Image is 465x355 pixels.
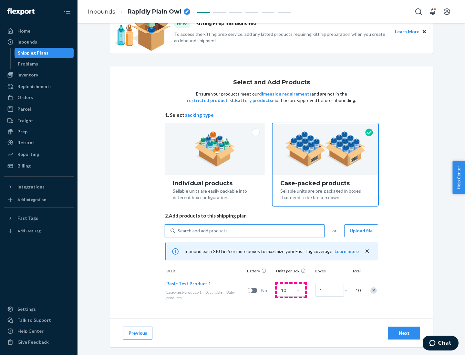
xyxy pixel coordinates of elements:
[4,226,74,236] a: Add Fast Tag
[17,228,41,234] div: Add Fast Tag
[280,187,370,201] div: Sellable units are pre-packaged in boxes that need to be broken down.
[61,5,74,18] button: Close Navigation
[165,212,378,219] span: 2. Add products to this shipping plan
[452,161,465,194] button: Help Center
[4,127,74,137] a: Prep
[17,197,46,202] div: Add Integration
[426,5,439,18] button: Open notifications
[354,287,361,294] span: 10
[259,91,312,97] button: dimension requirements
[345,287,351,294] span: =
[4,182,74,192] button: Integrations
[7,8,35,15] img: Flexport logo
[4,304,74,314] a: Settings
[17,117,33,124] div: Freight
[88,8,115,15] a: Inbounds
[166,281,211,286] span: Basic Test Product 1
[4,137,74,148] a: Returns
[4,213,74,223] button: Fast Tags
[17,306,36,312] div: Settings
[128,8,181,16] span: Rapidly Plain Owl
[335,248,359,255] button: Learn more
[261,287,274,294] span: No
[4,195,74,205] a: Add Integration
[17,215,38,221] div: Fast Tags
[280,180,370,187] div: Case-packed products
[17,151,39,157] div: Reporting
[165,268,246,275] div: SKUs
[123,327,152,340] button: Previous
[285,131,366,167] img: case-pack.59cecea509d18c883b923b81aeac6d0b.png
[277,284,305,297] input: Case Quantity
[15,59,74,69] a: Problems
[235,97,272,104] button: Battery products
[4,70,74,80] a: Inventory
[4,149,74,159] a: Reporting
[393,330,415,336] div: Next
[233,79,310,86] h1: Select and Add Products
[17,328,44,334] div: Help Center
[344,224,378,237] button: Upload file
[184,112,214,118] button: packing type
[412,5,425,18] button: Open Search Box
[4,81,74,92] a: Replenishments
[388,327,420,340] button: Next
[205,290,222,295] span: 0 available
[275,268,314,275] div: Units per Box
[364,248,370,255] button: close
[186,91,357,104] p: Ensure your products meet our and are not in the list. must be pre-approved before inbounding.
[17,128,27,135] div: Prep
[4,326,74,336] a: Help Center
[17,94,33,101] div: Orders
[4,104,74,114] a: Parcel
[17,28,30,34] div: Home
[166,290,201,295] span: basic-test-product-1
[17,163,31,169] div: Billing
[178,228,228,234] div: Search and add products
[83,2,195,21] ol: breadcrumbs
[174,31,389,44] p: To access the kitting prep service, add any kitted products requiring kitting preparation when yo...
[246,268,275,275] div: Battery
[195,19,256,28] p: Kitting Prep has launched
[15,48,74,58] a: Shipping Plans
[315,284,344,297] input: Number of boxes
[395,28,419,35] button: Learn More
[4,315,74,325] button: Talk to Support
[166,289,245,300] div: Baby products
[332,228,336,234] span: or
[423,336,459,352] iframe: Opens a widget where you can chat to one of our agents
[17,106,31,112] div: Parcel
[4,337,74,347] button: Give Feedback
[17,72,38,78] div: Inventory
[17,184,45,190] div: Integrations
[165,242,378,260] div: Inbound each SKU in 5 or more boxes to maximize your Fast Tag coverage
[173,187,257,201] div: Sellable units are easily packable into different box configurations.
[440,5,453,18] button: Open account menu
[17,139,35,146] div: Returns
[187,97,228,104] button: restricted product
[195,131,235,167] img: individual-pack.facf35554cb0f1810c75b2bd6df2d64e.png
[17,317,51,323] div: Talk to Support
[174,19,190,28] div: NEW
[18,61,38,67] div: Problems
[18,50,48,56] div: Shipping Plans
[4,161,74,171] a: Billing
[4,116,74,126] a: Freight
[173,180,257,187] div: Individual products
[4,92,74,103] a: Orders
[314,268,346,275] div: Boxes
[421,28,428,35] button: Close
[17,83,52,90] div: Replenishments
[17,339,49,345] div: Give Feedback
[4,37,74,47] a: Inbounds
[346,268,362,275] div: Total
[4,26,74,36] a: Home
[17,39,37,45] div: Inbounds
[165,112,378,118] span: 1. Select
[166,280,211,287] button: Basic Test Product 1
[370,287,377,294] div: Remove Item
